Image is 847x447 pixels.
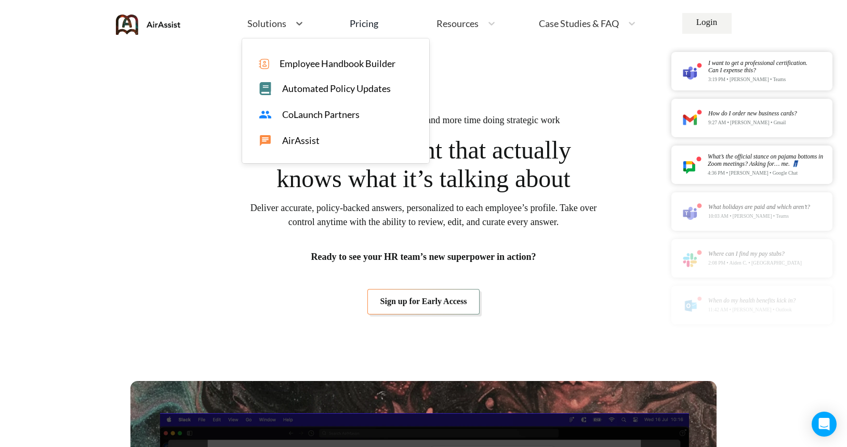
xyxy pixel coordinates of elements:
div: Where can I find my pay stubs? [708,251,802,257]
span: CoLaunch Partners [282,109,360,120]
span: Employee Handbook Builder [280,58,395,69]
span: Automated Policy Updates [282,83,391,94]
span: Solutions [247,19,286,28]
span: The AI Assistant that actually knows what it’s talking about [262,136,585,193]
p: 10:03 AM • [PERSON_NAME] • Teams [708,214,810,219]
p: 9:27 AM • [PERSON_NAME] • Gmail [708,120,797,126]
div: Open Intercom Messenger [812,412,837,437]
div: I want to get a professional certification. Can I expense this? [708,60,808,74]
span: Deliver accurate, policy-backed answers, personalized to each employee’s profile. Take over contr... [249,201,598,229]
a: Sign up for Early Access [367,289,480,314]
p: 4:36 PM • [PERSON_NAME] • Google Chat [708,170,829,176]
a: Pricing [350,14,378,33]
a: Login [682,13,732,34]
div: Pricing [350,19,378,28]
p: 11:42 AM • [PERSON_NAME] • Outlook [708,307,796,313]
p: 2:08 PM • Aiden C. • [GEOGRAPHIC_DATA] [708,260,802,266]
span: AirAssist [282,135,320,146]
div: What’s the official stance on pajama bottoms in Zoom meetings? Asking for… me. 👖 [708,153,829,167]
div: What holidays are paid and which aren’t? [708,204,810,211]
span: Resources [436,19,479,28]
img: notification [683,62,702,80]
img: AirAssist [116,15,181,35]
p: 3:19 PM • [PERSON_NAME] • Teams [708,77,808,83]
span: Case Studies & FAQ [539,19,619,28]
div: How do I order new business cards? [708,110,797,117]
div: When do my health benefits kick in? [708,297,796,304]
span: Ready to see your HR team’s new superpower in action? [311,250,536,264]
img: icon [259,59,269,69]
